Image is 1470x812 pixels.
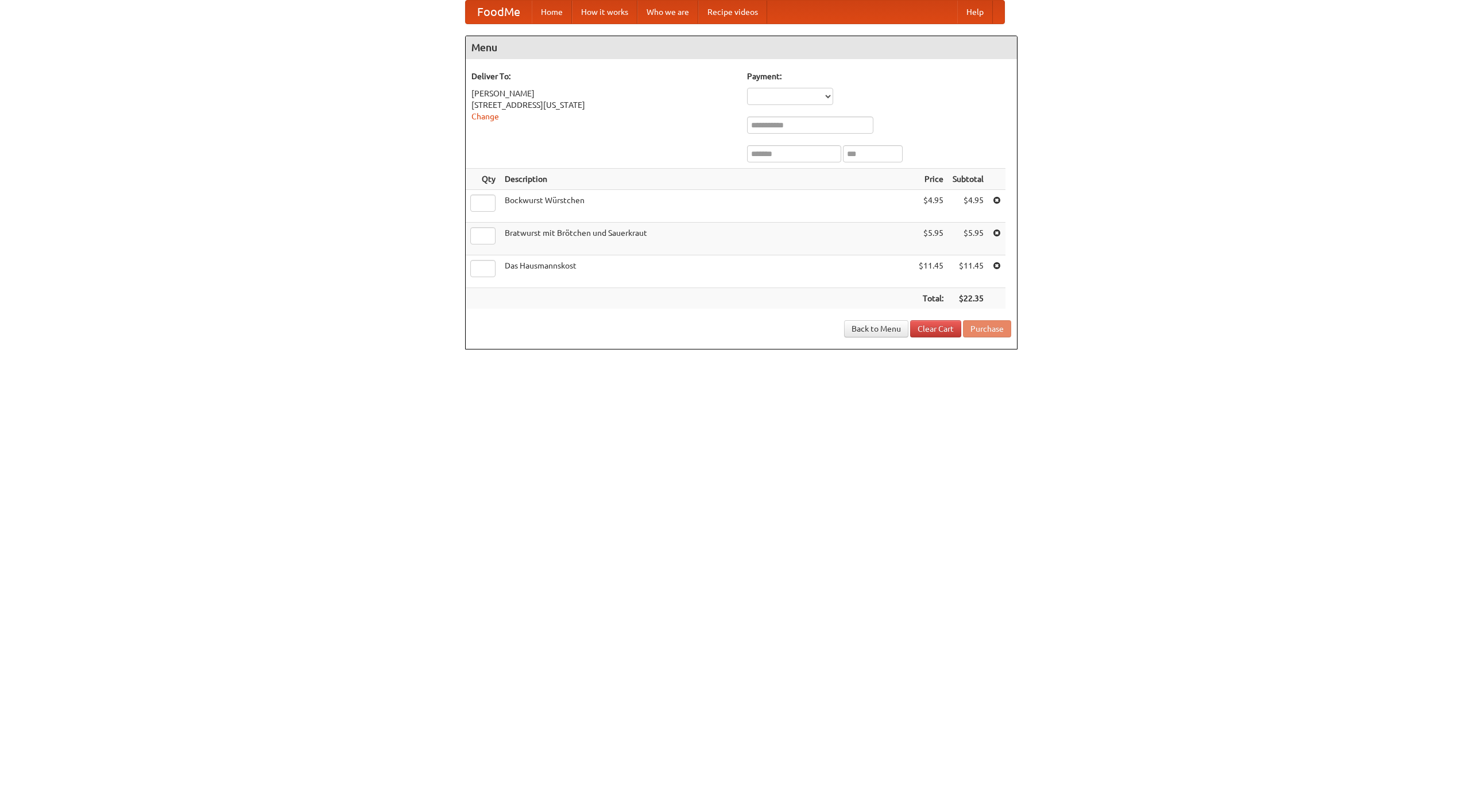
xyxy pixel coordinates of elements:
[844,320,908,337] a: Back to Menu
[500,255,914,288] td: Das Hausmannskost
[471,71,736,82] h5: Deliver To:
[471,88,736,99] div: [PERSON_NAME]
[747,71,1011,82] h5: Payment:
[914,190,948,223] td: $4.95
[466,36,1017,59] h4: Menu
[500,169,914,190] th: Description
[914,223,948,255] td: $5.95
[698,1,767,24] a: Recipe videos
[466,169,500,190] th: Qty
[532,1,572,24] a: Home
[914,255,948,288] td: $11.45
[910,320,961,337] a: Clear Cart
[948,190,988,223] td: $4.95
[957,1,993,24] a: Help
[914,288,948,309] th: Total:
[471,112,499,121] a: Change
[948,255,988,288] td: $11.45
[948,288,988,309] th: $22.35
[948,169,988,190] th: Subtotal
[500,190,914,223] td: Bockwurst Würstchen
[572,1,637,24] a: How it works
[637,1,698,24] a: Who we are
[500,223,914,255] td: Bratwurst mit Brötchen und Sauerkraut
[471,99,736,111] div: [STREET_ADDRESS][US_STATE]
[963,320,1011,337] button: Purchase
[914,169,948,190] th: Price
[466,1,532,24] a: FoodMe
[948,223,988,255] td: $5.95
